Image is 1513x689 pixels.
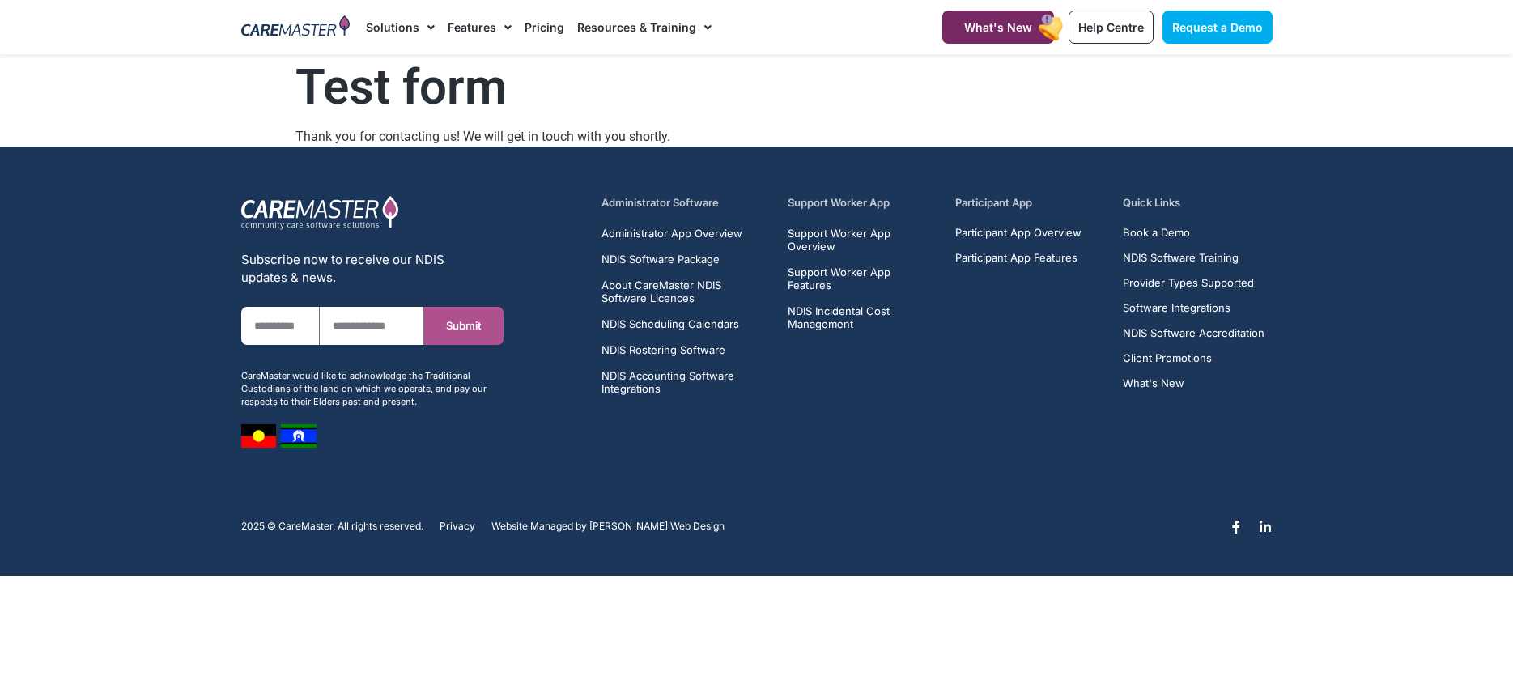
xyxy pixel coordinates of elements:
[1123,377,1264,389] a: What's New
[601,227,769,240] a: Administrator App Overview
[1078,20,1144,34] span: Help Centre
[601,317,769,330] a: NDIS Scheduling Calendars
[955,195,1104,211] h5: Participant App
[942,11,1054,44] a: What's New
[1069,11,1154,44] a: Help Centre
[241,195,399,231] img: CareMaster Logo Part
[446,320,482,332] span: Submit
[601,343,725,356] span: NDIS Rostering Software
[601,195,769,211] h5: Administrator Software
[601,253,720,266] span: NDIS Software Package
[788,266,937,291] a: Support Worker App Features
[1123,327,1264,339] a: NDIS Software Accreditation
[295,127,1218,147] div: Thank you for contacting us! We will get in touch with you shortly.
[1123,227,1190,239] span: Book a Demo
[1172,20,1263,34] span: Request a Demo
[601,343,769,356] a: NDIS Rostering Software
[1123,277,1254,289] span: Provider Types Supported
[241,521,423,532] p: 2025 © CareMaster. All rights reserved.
[440,521,475,532] a: Privacy
[1123,195,1272,211] h5: Quick Links
[1123,227,1264,239] a: Book a Demo
[1123,352,1264,364] a: Client Promotions
[589,521,725,532] a: [PERSON_NAME] Web Design
[1123,252,1239,264] span: NDIS Software Training
[281,424,317,448] img: image 8
[601,279,769,304] a: About CareMaster NDIS Software Licences
[295,61,1218,114] h1: Test form
[955,252,1082,264] a: Participant App Features
[491,521,587,532] span: Website Managed by
[1123,277,1264,289] a: Provider Types Supported
[788,304,937,330] a: NDIS Incidental Cost Management
[241,15,351,40] img: CareMaster Logo
[788,195,937,211] h5: Support Worker App
[241,424,276,448] img: image 7
[241,307,504,361] form: New Form
[955,227,1082,239] a: Participant App Overview
[241,251,504,287] div: Subscribe now to receive our NDIS updates & news.
[424,307,503,345] button: Submit
[1123,352,1212,364] span: Client Promotions
[241,369,504,408] div: CareMaster would like to acknowledge the Traditional Custodians of the land on which we operate, ...
[1162,11,1273,44] a: Request a Demo
[601,253,769,266] a: NDIS Software Package
[788,227,937,253] a: Support Worker App Overview
[955,252,1077,264] span: Participant App Features
[1123,252,1264,264] a: NDIS Software Training
[601,369,769,395] a: NDIS Accounting Software Integrations
[1123,302,1230,314] span: Software Integrations
[601,317,739,330] span: NDIS Scheduling Calendars
[964,20,1032,34] span: What's New
[601,227,742,240] span: Administrator App Overview
[1123,377,1184,389] span: What's New
[1123,302,1264,314] a: Software Integrations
